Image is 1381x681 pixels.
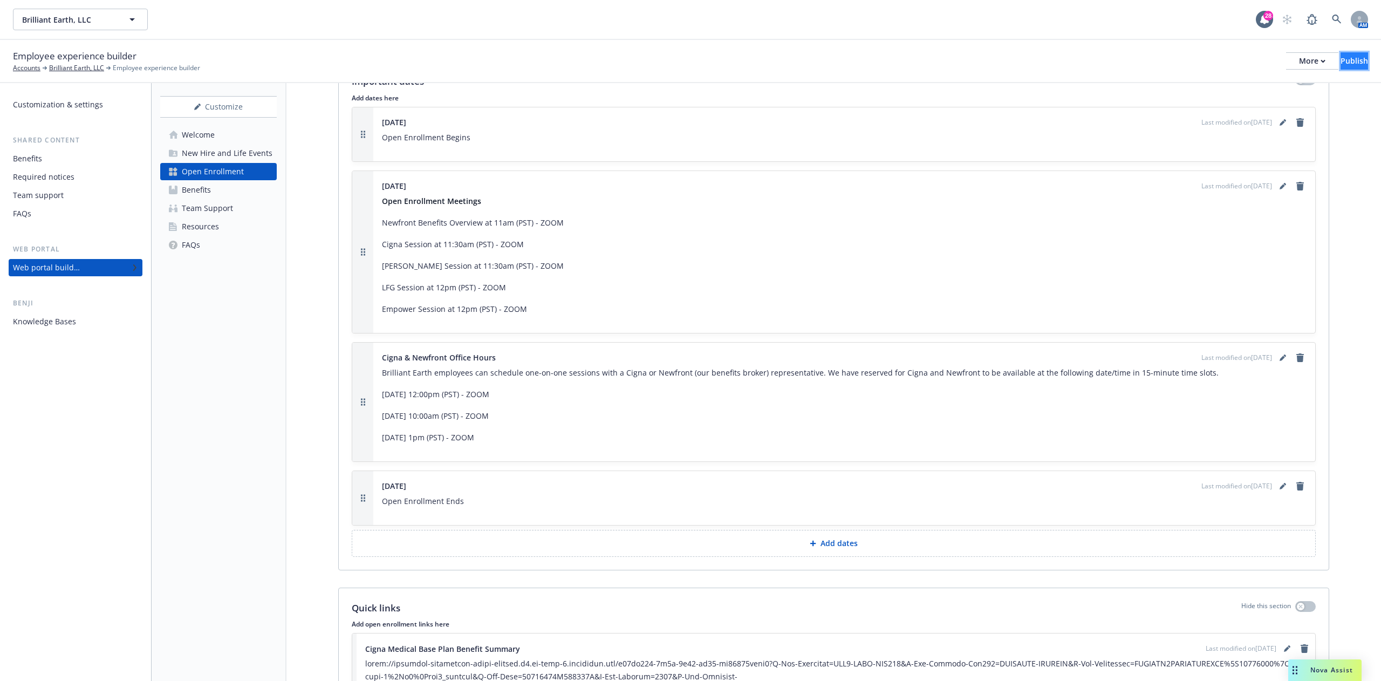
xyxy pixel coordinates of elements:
[382,216,1307,229] p: Newfront Benefits Overview at 11am (PST) - ZOOM
[382,388,1307,401] p: [DATE] 12:00pm (PST) - ZOOM
[382,196,481,206] strong: Open Enrollment Meetings
[382,495,1307,508] p: Open Enrollment Ends
[9,298,142,309] div: Benji
[1288,659,1362,681] button: Nova Assist
[160,200,277,217] a: Team Support
[9,187,142,204] a: Team support
[1294,180,1307,193] a: remove
[160,96,277,118] button: Customize
[182,163,244,180] div: Open Enrollment
[13,205,31,222] div: FAQs
[382,180,406,192] span: [DATE]
[160,163,277,180] a: Open Enrollment
[182,236,200,254] div: FAQs
[1201,353,1272,363] span: Last modified on [DATE]
[13,187,64,204] div: Team support
[352,530,1316,557] button: Add dates
[113,63,200,73] span: Employee experience builder
[1276,9,1298,30] a: Start snowing
[382,281,1307,294] p: LFG Session at 12pm (PST) - ZOOM
[1341,52,1368,70] button: Publish
[1201,481,1272,491] span: Last modified on [DATE]
[9,135,142,146] div: Shared content
[1341,53,1368,69] div: Publish
[1294,480,1307,493] a: remove
[160,126,277,144] a: Welcome
[1294,351,1307,364] a: remove
[382,431,1307,444] p: [DATE] 1pm (PST) - ZOOM
[13,168,74,186] div: Required notices
[382,238,1307,251] p: Cigna Session at 11:30am (PST) - ZOOM
[1301,9,1323,30] a: Report a Bug
[9,313,142,330] a: Knowledge Bases
[1288,659,1302,681] div: Drag to move
[182,181,211,199] div: Benefits
[1241,601,1291,615] p: Hide this section
[1276,351,1289,364] a: editPencil
[382,410,1307,423] p: [DATE] 10:00am (PST) - ZOOM
[382,117,406,128] span: [DATE]
[365,643,520,655] span: Cigna Medical Base Plan Benefit Summary
[352,93,1316,103] p: Add dates here
[352,601,400,615] p: Quick links
[13,96,103,113] div: Customization & settings
[13,259,80,276] div: Web portal builder
[160,181,277,199] a: Benefits
[160,145,277,162] a: New Hire and Life Events
[1276,480,1289,493] a: editPencil
[1326,9,1348,30] a: Search
[382,352,496,363] span: Cigna & Newfront Office Hours
[9,259,142,276] a: Web portal builder
[9,244,142,255] div: Web portal
[13,49,136,63] span: Employee experience builder
[9,168,142,186] a: Required notices
[13,150,42,167] div: Benefits
[13,9,148,30] button: Brilliant Earth, LLC
[382,131,1307,144] p: Open Enrollment Begins
[13,63,40,73] a: Accounts
[382,303,1307,316] p: Empower Session at 12pm (PST) - ZOOM
[1281,642,1294,655] a: editPencil
[9,150,142,167] a: Benefits
[13,313,76,330] div: Knowledge Bases
[382,366,1307,379] p: Brilliant Earth employees can schedule one-on-one sessions with a Cigna or Newfront (our benefits...
[9,96,142,113] a: Customization & settings
[1310,665,1353,675] span: Nova Assist
[49,63,104,73] a: Brilliant Earth, LLC
[22,14,115,25] span: Brilliant Earth, LLC
[9,205,142,222] a: FAQs
[382,260,1307,273] p: [PERSON_NAME] Session at 11:30am (PST) - ZOOM
[1298,642,1311,655] a: remove
[1263,11,1273,21] div: 28
[821,538,858,549] p: Add dates
[160,236,277,254] a: FAQs
[160,97,277,117] div: Customize
[160,218,277,235] a: Resources
[1201,181,1272,191] span: Last modified on [DATE]
[1206,644,1276,653] span: Last modified on [DATE]
[182,218,219,235] div: Resources
[1299,53,1325,69] div: More
[182,126,215,144] div: Welcome
[182,145,272,162] div: New Hire and Life Events
[1276,180,1289,193] a: editPencil
[352,619,1316,629] p: Add open enrollment links here
[1286,52,1338,70] button: More
[182,200,233,217] div: Team Support
[382,480,406,492] span: [DATE]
